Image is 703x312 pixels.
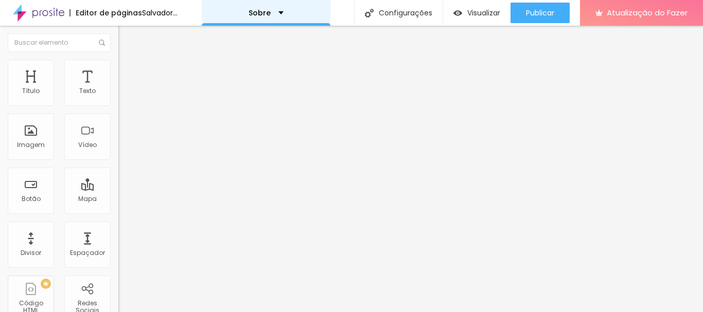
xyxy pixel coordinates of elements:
[22,86,40,95] font: Título
[76,8,142,18] font: Editor de páginas
[118,26,703,312] iframe: Editor
[607,7,688,18] font: Atualização do Fazer
[511,3,570,23] button: Publicar
[8,33,111,52] input: Buscar elemento
[79,86,96,95] font: Texto
[17,140,45,149] font: Imagem
[453,9,462,17] img: view-1.svg
[99,40,105,46] img: Ícone
[365,9,374,17] img: Ícone
[22,194,41,203] font: Botão
[142,8,178,18] font: Salvador...
[467,8,500,18] font: Visualizar
[526,8,554,18] font: Publicar
[78,140,97,149] font: Vídeo
[249,8,271,18] font: Sobre
[70,248,105,257] font: Espaçador
[21,248,41,257] font: Divisor
[379,8,432,18] font: Configurações
[78,194,97,203] font: Mapa
[443,3,511,23] button: Visualizar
